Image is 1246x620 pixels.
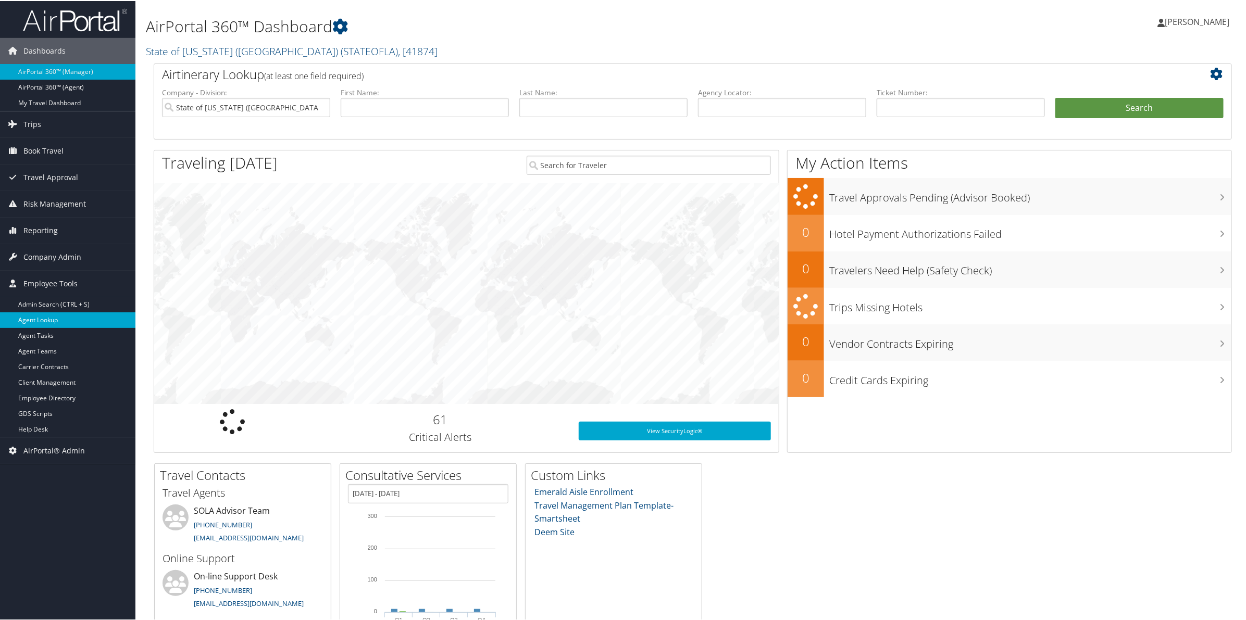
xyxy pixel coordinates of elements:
[23,37,66,63] span: Dashboards
[788,368,824,386] h2: 0
[788,250,1231,287] a: 0Travelers Need Help (Safety Check)
[163,485,323,499] h3: Travel Agents
[194,598,304,607] a: [EMAIL_ADDRESS][DOMAIN_NAME]
[788,177,1231,214] a: Travel Approvals Pending (Advisor Booked)
[829,367,1231,387] h3: Credit Cards Expiring
[264,69,364,81] span: (at least one field required)
[788,151,1231,173] h1: My Action Items
[194,519,252,528] a: [PHONE_NUMBER]
[535,485,634,497] a: Emerald Aisle Enrollment
[519,86,688,97] label: Last Name:
[788,332,824,349] h2: 0
[23,7,127,31] img: airportal-logo.png
[829,184,1231,204] h3: Travel Approvals Pending (Advisor Booked)
[535,499,674,524] a: Travel Management Plan Template- Smartsheet
[163,550,323,565] h3: Online Support
[194,532,304,541] a: [EMAIL_ADDRESS][DOMAIN_NAME]
[23,137,64,163] span: Book Travel
[527,155,771,174] input: Search for Traveler
[160,465,331,483] h2: Travel Contacts
[23,217,58,243] span: Reporting
[531,465,702,483] h2: Custom Links
[1165,15,1229,27] span: [PERSON_NAME]
[788,259,824,276] h2: 0
[157,503,328,546] li: SOLA Advisor Team
[23,243,81,269] span: Company Admin
[318,410,563,427] h2: 61
[23,270,78,296] span: Employee Tools
[579,421,771,439] a: View SecurityLogic®
[194,585,252,594] a: [PHONE_NUMBER]
[146,43,438,57] a: State of [US_STATE] ([GEOGRAPHIC_DATA])
[23,163,78,189] span: Travel Approval
[368,575,377,581] tspan: 100
[829,221,1231,241] h3: Hotel Payment Authorizations Failed
[318,429,563,444] h3: Critical Alerts
[829,257,1231,277] h3: Travelers Need Help (Safety Check)
[368,512,377,518] tspan: 300
[341,86,509,97] label: First Name:
[788,360,1231,396] a: 0Credit Cards Expiring
[157,569,328,612] li: On-line Support Desk
[374,607,377,613] tspan: 0
[23,190,86,216] span: Risk Management
[146,15,875,36] h1: AirPortal 360™ Dashboard
[345,465,516,483] h2: Consultative Services
[829,331,1231,350] h3: Vendor Contracts Expiring
[829,294,1231,314] h3: Trips Missing Hotels
[23,437,85,463] span: AirPortal® Admin
[162,151,278,173] h1: Traveling [DATE]
[788,287,1231,324] a: Trips Missing Hotels
[398,43,438,57] span: , [ 41874 ]
[788,323,1231,360] a: 0Vendor Contracts Expiring
[162,65,1134,82] h2: Airtinerary Lookup
[698,86,866,97] label: Agency Locator:
[535,525,575,537] a: Deem Site
[788,214,1231,250] a: 0Hotel Payment Authorizations Failed
[341,43,398,57] span: ( STATEOFLA )
[788,222,824,240] h2: 0
[368,543,377,550] tspan: 200
[23,110,41,136] span: Trips
[1157,5,1240,36] a: [PERSON_NAME]
[877,86,1045,97] label: Ticket Number:
[162,86,330,97] label: Company - Division:
[1055,97,1224,118] button: Search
